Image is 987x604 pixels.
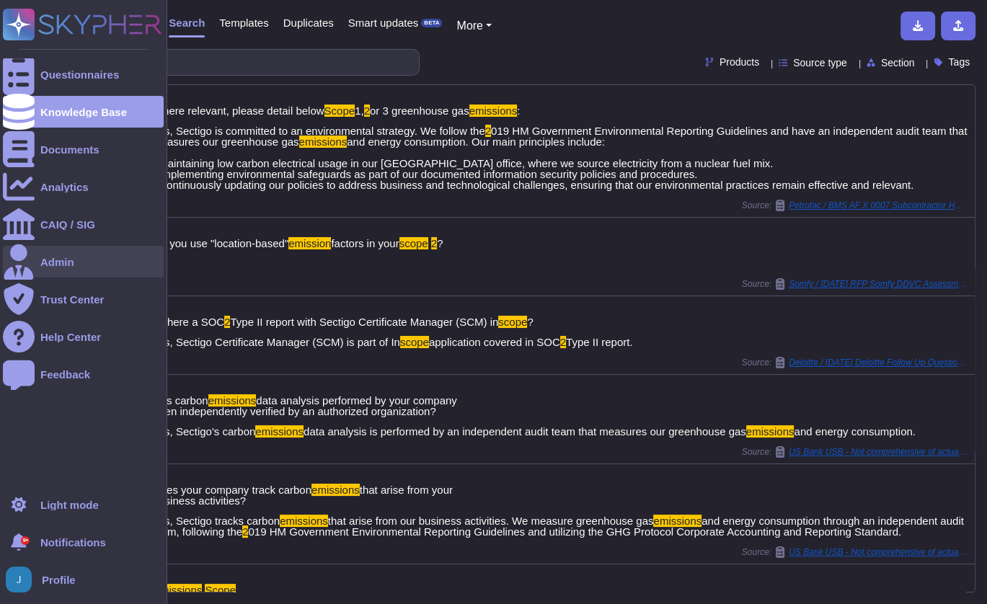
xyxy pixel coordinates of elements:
span: Source: [742,546,969,558]
mark: scope [399,237,428,249]
span: that arise from our business activities. We measure greenhouse gas [328,515,654,527]
span: US Bank USB - Not comprehensive of actual assessment / Updated Offline Third Party Assessment Ext... [789,448,969,456]
div: CAIQ / SIG [40,219,95,230]
span: Is there a SOC [153,316,224,328]
span: Source: [742,278,969,290]
span: Templates [219,17,268,28]
span: Search [169,17,205,28]
div: Admin [40,257,74,267]
span: Has carbon [153,394,208,407]
mark: emissions [299,136,348,148]
img: user [6,567,32,592]
mark: emissions [280,515,328,527]
span: or 3 greenhouse gas [370,105,469,117]
a: Analytics [3,171,164,203]
span: Where relevant, please detail below [153,105,324,117]
span: Smart updates [348,17,419,28]
span: Does your company track carbon [153,484,311,496]
span: Tags [948,57,970,67]
span: US Bank USB - Not comprehensive of actual assessment / Updated Offline Third Party Assessment Ext... [789,548,969,556]
span: Source: [742,446,969,458]
a: Admin [3,246,164,277]
span: ? [437,237,443,249]
span: application covered in SOC [429,336,560,348]
div: Questionnaires [40,69,119,80]
div: 9+ [21,536,30,545]
span: Somfy / [DATE] RFP Somfy DDVC Assessment Grid v3.1 [789,280,969,288]
mark: Scope [205,584,236,596]
button: user [3,564,42,595]
a: Help Center [3,321,164,352]
span: Products [720,57,759,67]
span: Do you use "location-based" [153,237,288,249]
a: Documents [3,133,164,165]
mark: 2 [224,316,230,328]
span: Notifications [40,537,106,548]
button: More [456,17,492,35]
div: Help Center [40,332,101,342]
span: Type II report. [566,336,633,348]
span: and energy consumption through an independent audit team, following the [152,515,964,538]
span: Section [881,58,915,68]
div: Analytics [40,182,89,192]
span: and energy consumption. [794,425,915,438]
span: and energy consumption. Our main principles include: - Maintaining low carbon electrical usage in... [152,136,913,191]
input: Search a question or template... [57,50,404,75]
span: Yes, Sectigo tracks carbon [152,515,280,527]
div: BETA [421,19,442,27]
mark: 2 [431,237,437,249]
div: Light mode [40,499,99,510]
mark: emissions [208,394,257,407]
span: Duplicates [283,17,334,28]
mark: emission [288,237,331,249]
span: 1, [355,105,364,117]
span: Type II report with Sectigo Certificate Manager (SCM) in [230,316,498,328]
mark: 2 [560,336,566,348]
a: Knowledge Base [3,96,164,128]
mark: 2 [364,105,370,117]
div: Documents [40,144,99,155]
mark: scope [400,336,429,348]
a: Questionnaires [3,58,164,90]
span: data analysis is performed by an independent audit team that measures our greenhouse gas [304,425,746,438]
span: Yes, Sectigo Certificate Manager (SCM) is part of In [152,336,400,348]
mark: emissions [653,515,701,527]
div: Feedback [40,369,90,380]
span: Petrofac / BMS AF X 0007 Subcontractor HSE and Q Questionnaire rev16 [789,201,969,210]
span: Yes, Sectigo's carbon [152,425,255,438]
span: Source type [793,58,847,68]
mark: Emissions [153,584,202,596]
span: 019 HM Government Environmental Reporting Guidelines and have an independent audit team that meas... [152,125,967,148]
mark: emissions [255,425,304,438]
span: 019 HM Government Environmental Reporting Guidelines and utilizing the GHG Protocol Corporate Acc... [248,525,901,538]
a: Feedback [3,358,164,390]
div: Knowledge Base [40,107,127,117]
span: Source: [742,357,969,368]
span: Yes, Sectigo is committed to an environmental strategy. We follow the [152,125,485,137]
mark: emissions [469,105,518,117]
a: Trust Center [3,283,164,315]
a: CAIQ / SIG [3,208,164,240]
mark: emissions [746,425,795,438]
span: More [456,19,482,32]
mark: 2 [485,125,491,137]
span: factors in your [331,237,399,249]
mark: emissions [311,484,360,496]
span: data analysis performed by your company been independently verified by an authorized organization? [153,394,457,417]
mark: 2 [242,525,248,538]
mark: Scope [324,105,355,117]
span: ? [527,316,533,328]
span: : [517,105,520,117]
mark: scope [498,316,527,328]
span: Source: [742,200,969,211]
span: Deloitte / [DATE] Deloitte Follow Up Questionnaire [789,358,969,367]
div: Trust Center [40,294,104,305]
span: Profile [42,574,76,585]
